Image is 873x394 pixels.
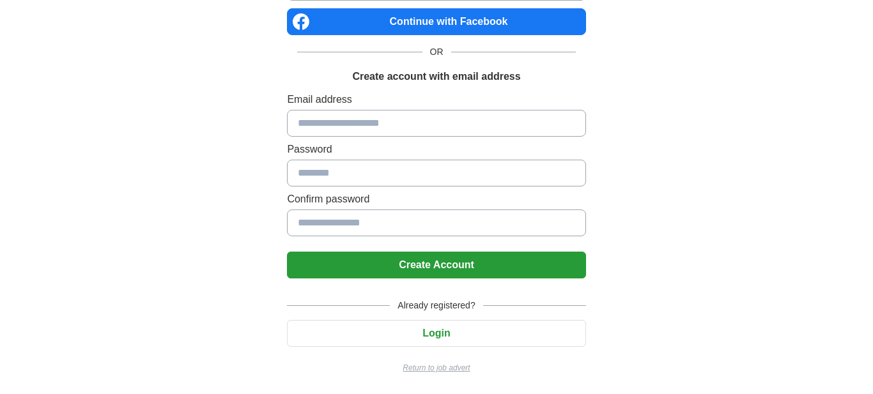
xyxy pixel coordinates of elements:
[287,142,585,157] label: Password
[390,299,483,312] span: Already registered?
[287,192,585,207] label: Confirm password
[287,328,585,338] a: Login
[422,45,451,59] span: OR
[287,252,585,278] button: Create Account
[287,8,585,35] a: Continue with Facebook
[352,69,520,84] h1: Create account with email address
[287,92,585,107] label: Email address
[287,320,585,347] button: Login
[287,362,585,374] a: Return to job advert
